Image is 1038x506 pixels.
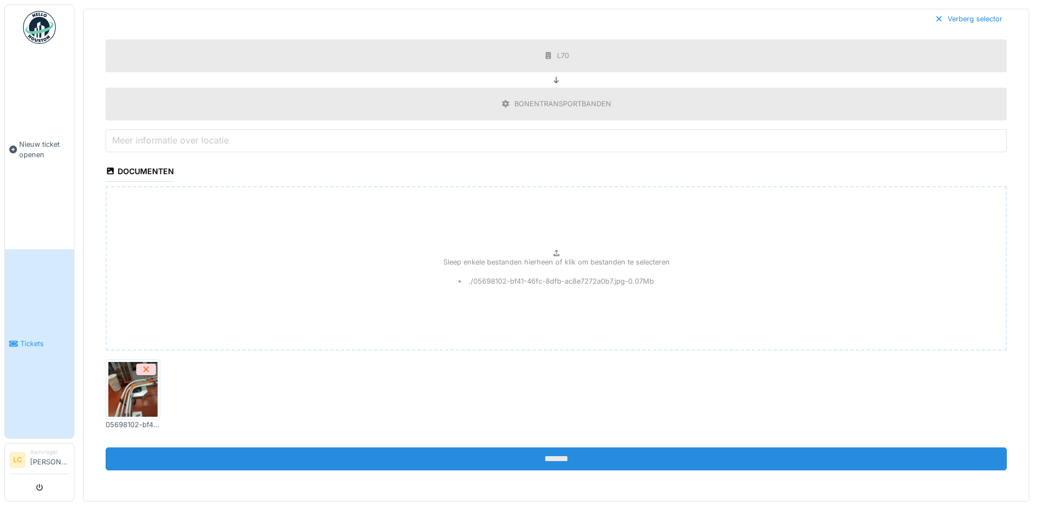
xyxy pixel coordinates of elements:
div: BONENTRANSPORTBANDEN [514,99,611,109]
img: Badge_color-CXgf-gQk.svg [23,11,56,44]
div: Verberg selector [930,12,1007,26]
img: tbhuomxaodczs9dam14kl9m5fslj [108,362,158,417]
div: L70 [557,50,569,61]
div: Documenten [106,163,174,182]
label: Meer informatie over locatie [110,134,231,147]
a: Nieuw ticket openen [5,50,74,249]
a: Tickets [5,249,74,438]
li: ./05698102-bf41-46fc-8dfb-ac8e7272a0b7.jpg - 0.07 Mb [459,276,654,286]
li: [PERSON_NAME] [30,448,69,472]
a: LC Aanvrager[PERSON_NAME] [9,448,69,474]
div: Aanvrager [30,448,69,456]
div: 05698102-bf41-46fc-8dfb-ac8e7272a0b7.jpg [106,419,160,430]
span: Tickets [20,338,69,349]
p: Sleep enkele bestanden hierheen of klik om bestanden te selecteren [443,257,670,267]
span: Nieuw ticket openen [19,139,69,160]
li: LC [9,452,26,468]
